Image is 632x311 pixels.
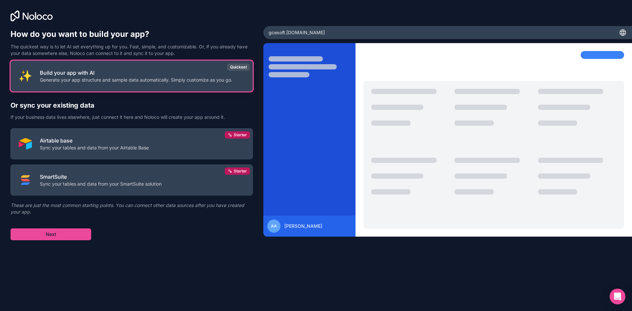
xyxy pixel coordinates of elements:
p: SmartSuite [40,173,162,181]
span: AA [271,223,277,229]
p: If your business data lives elsewhere, just connect it here and Noloco will create your app aroun... [11,114,253,120]
div: Open Intercom Messenger [610,289,625,304]
span: gcesoft .[DOMAIN_NAME] [269,29,325,36]
img: AIRTABLE [19,137,32,150]
p: The quickest way is to let AI set everything up for you. Fast, simple, and customizable. Or, if y... [11,43,253,57]
button: Next [11,228,91,240]
div: Quickest [227,64,250,71]
img: INTERNAL_WITH_AI [19,69,32,83]
button: INTERNAL_WITH_AIBuild your app with AIGenerate your app structure and sample data automatically. ... [11,61,253,91]
img: SMART_SUITE [19,173,32,187]
p: Build your app with AI [40,69,232,77]
h1: How do you want to build your app? [11,29,253,39]
span: Starter [234,168,247,174]
p: Airtable base [40,137,149,144]
p: Sync your tables and data from your Airtable Base [40,144,149,151]
button: SMART_SUITESmartSuiteSync your tables and data from your SmartSuite solutionStarter [11,165,253,195]
span: [PERSON_NAME] [284,223,322,229]
p: These are just the most common starting points. You can connect other data sources after you have... [11,202,253,215]
button: AIRTABLEAirtable baseSync your tables and data from your Airtable BaseStarter [11,128,253,159]
h2: Or sync your existing data [11,101,253,110]
p: Sync your tables and data from your SmartSuite solution [40,181,162,187]
span: Starter [234,132,247,138]
p: Generate your app structure and sample data automatically. Simply customize as you go. [40,77,232,83]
